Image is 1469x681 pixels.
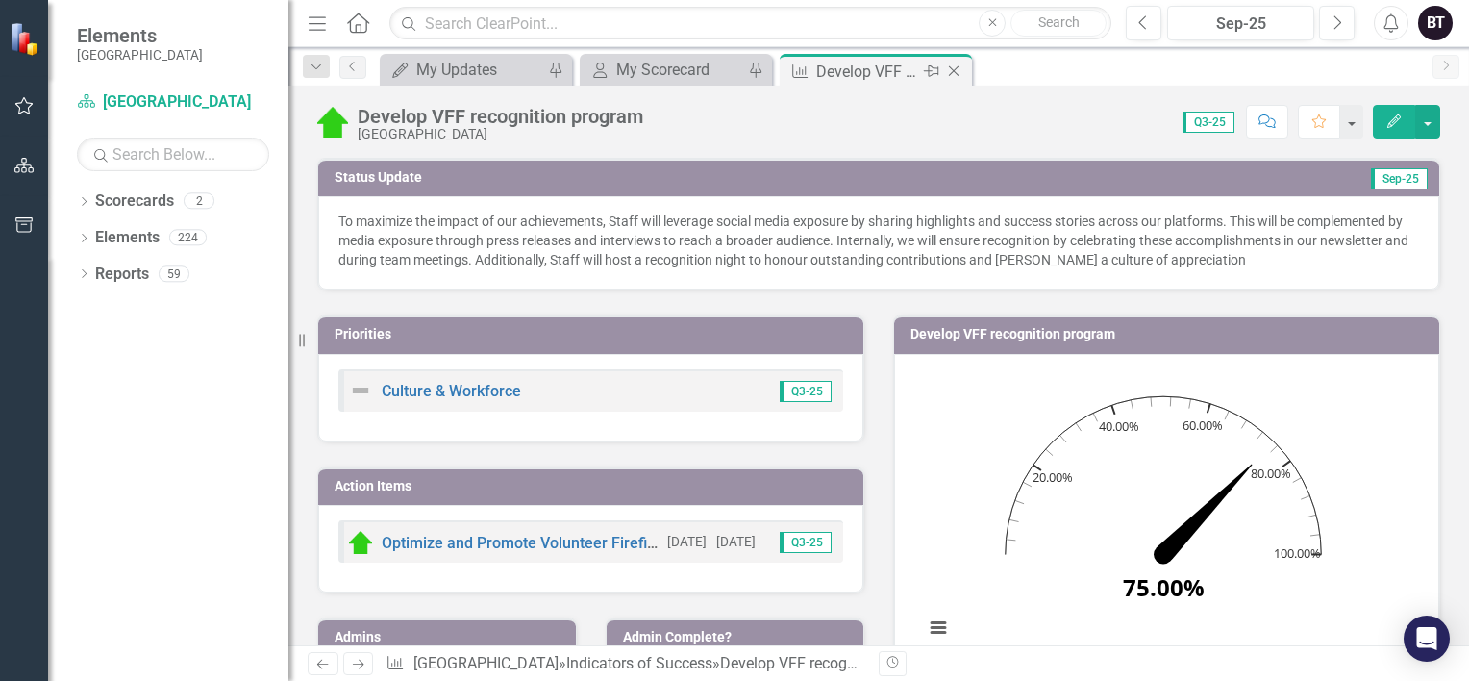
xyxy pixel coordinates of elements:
h3: Admins [335,630,566,644]
text: 75.00% [1123,571,1205,603]
img: Above Target [317,107,348,138]
a: [GEOGRAPHIC_DATA] [77,91,269,113]
div: 2 [184,193,214,210]
div: My Updates [416,58,543,82]
div: Open Intercom Messenger [1404,616,1450,662]
img: Not Defined [349,379,372,402]
button: Search [1010,10,1107,37]
a: Culture & Workforce [382,382,521,400]
h3: Develop VFF recognition program [910,327,1430,341]
text: 80.00% [1251,465,1291,482]
div: Develop VFF recognition program [358,106,643,127]
a: Optimize and Promote Volunteer Firefighter Model [382,534,731,552]
span: Elements [77,24,203,47]
span: Q3-25 [780,532,832,553]
input: Search Below... [77,138,269,171]
path: 75. Actual. [1157,458,1258,562]
span: Sep-25 [1371,168,1428,189]
a: Reports [95,264,149,286]
a: Scorecards [95,190,174,213]
a: Elements [95,227,160,249]
button: Sep-25 [1167,6,1314,40]
svg: Interactive chart [914,369,1412,658]
p: To maximize the impact of our achievements, Staff will leverage social media exposure by sharing ... [338,212,1419,269]
span: Search [1038,14,1080,30]
div: My Scorecard [616,58,743,82]
h3: Admin Complete? [623,630,855,644]
span: Q3-25 [780,381,832,402]
img: ClearPoint Strategy [10,21,43,55]
div: 224 [169,230,207,246]
div: Develop VFF recognition program [720,654,947,672]
span: Q3-25 [1183,112,1234,133]
text: 40.00% [1099,417,1139,435]
a: Indicators of Success [566,654,712,672]
div: Sep-25 [1174,13,1307,36]
small: [GEOGRAPHIC_DATA] [77,47,203,63]
a: My Updates [385,58,543,82]
button: View chart menu, Chart [925,615,952,642]
div: 59 [159,265,189,282]
button: BT [1418,6,1453,40]
h3: Action Items [335,479,854,493]
div: Develop VFF recognition program [816,60,919,84]
a: [GEOGRAPHIC_DATA] [413,654,559,672]
img: Above Target [349,531,372,554]
input: Search ClearPoint... [389,7,1111,40]
div: » » [386,653,864,675]
h3: Status Update [335,170,990,185]
text: 100.00% [1274,543,1321,561]
text: 20.00% [1033,468,1073,486]
a: My Scorecard [585,58,743,82]
text: 60.00% [1183,416,1223,434]
div: [GEOGRAPHIC_DATA] [358,127,643,141]
h3: Priorities [335,327,854,341]
div: Chart. Highcharts interactive chart. [914,369,1419,658]
small: [DATE] - [DATE] [667,533,756,551]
